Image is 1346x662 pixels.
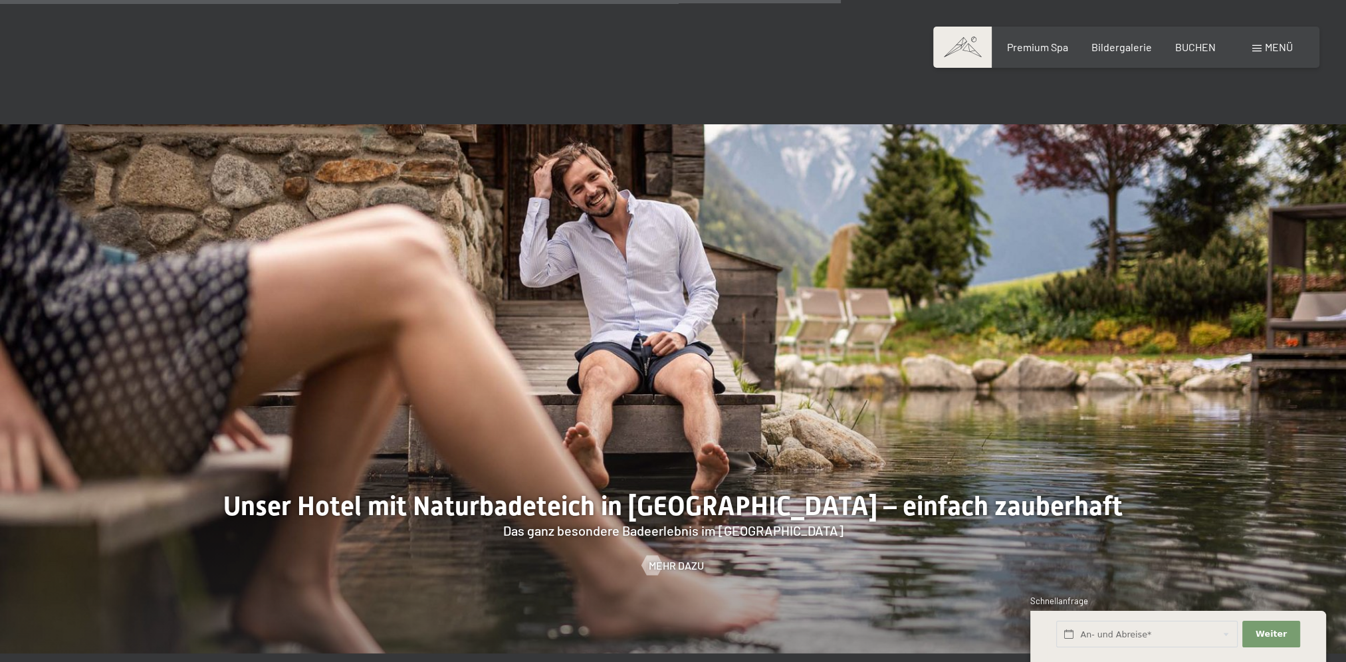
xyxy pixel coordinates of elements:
span: Schnellanfrage [1030,596,1088,606]
button: Weiter [1242,621,1299,648]
span: Mehr dazu [649,558,704,573]
a: BUCHEN [1175,41,1216,53]
span: Weiter [1256,628,1287,640]
a: Bildergalerie [1091,41,1152,53]
span: Menü [1265,41,1293,53]
a: Premium Spa [1006,41,1067,53]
